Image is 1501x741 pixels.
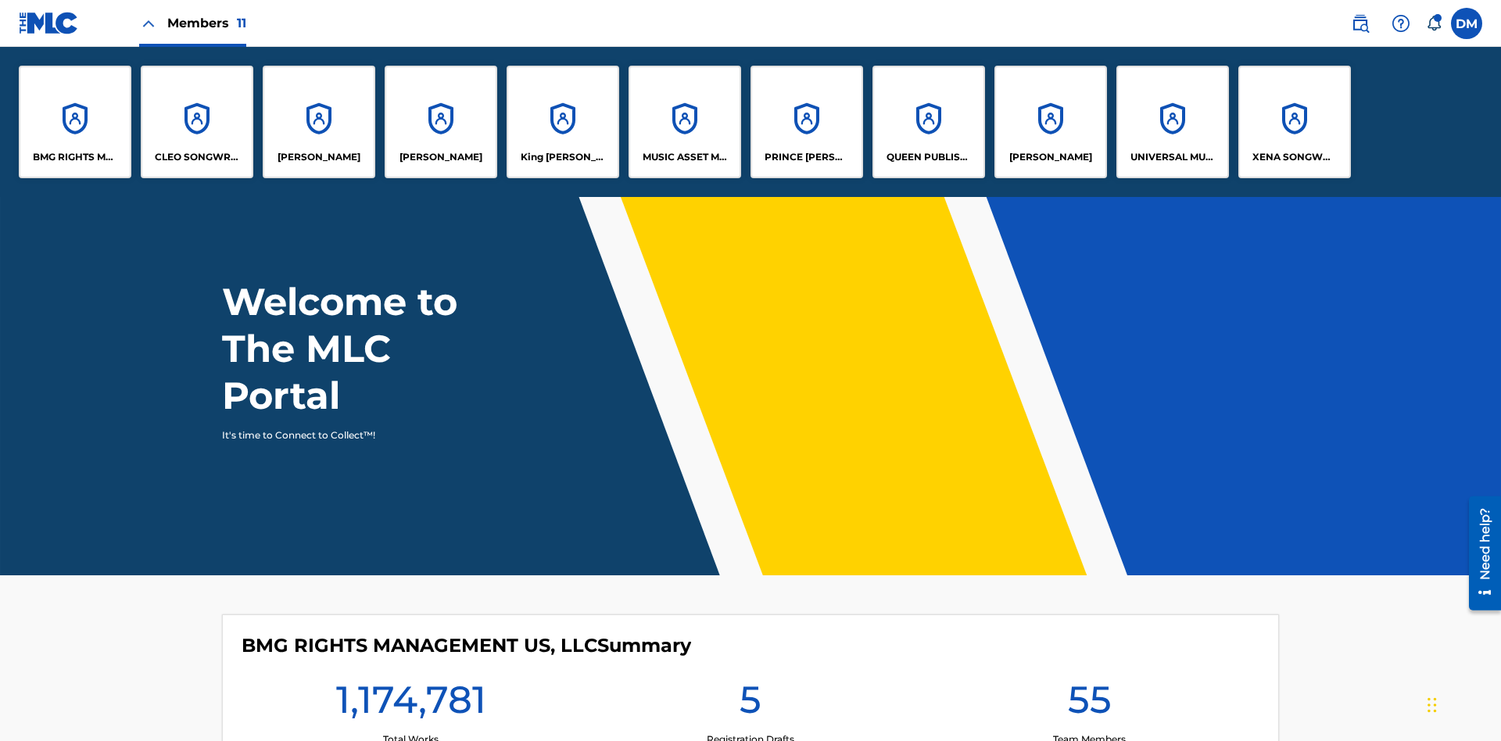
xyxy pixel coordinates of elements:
a: Accounts[PERSON_NAME] [994,66,1107,178]
p: King McTesterson [521,150,606,164]
a: Accounts[PERSON_NAME] [385,66,497,178]
a: AccountsPRINCE [PERSON_NAME] [750,66,863,178]
a: AccountsQUEEN PUBLISHA [872,66,985,178]
h1: 1,174,781 [336,676,486,732]
span: Members [167,14,246,32]
a: AccountsBMG RIGHTS MANAGEMENT US, LLC [19,66,131,178]
iframe: Chat Widget [1423,666,1501,741]
img: search [1351,14,1370,33]
div: Drag [1428,682,1437,728]
h1: 55 [1068,676,1112,732]
div: Notifications [1426,16,1442,31]
img: help [1392,14,1410,33]
a: AccountsXENA SONGWRITER [1238,66,1351,178]
p: XENA SONGWRITER [1252,150,1338,164]
h1: 5 [740,676,761,732]
a: Accounts[PERSON_NAME] [263,66,375,178]
p: MUSIC ASSET MANAGEMENT (MAM) [643,150,728,164]
div: User Menu [1451,8,1482,39]
p: It's time to Connect to Collect™! [222,428,493,442]
img: MLC Logo [19,12,79,34]
p: QUEEN PUBLISHA [887,150,972,164]
div: Help [1385,8,1417,39]
p: EYAMA MCSINGER [399,150,482,164]
p: ELVIS COSTELLO [278,150,360,164]
p: CLEO SONGWRITER [155,150,240,164]
p: BMG RIGHTS MANAGEMENT US, LLC [33,150,118,164]
iframe: Resource Center [1457,490,1501,618]
p: UNIVERSAL MUSIC PUB GROUP [1130,150,1216,164]
h1: Welcome to The MLC Portal [222,278,514,419]
a: AccountsMUSIC ASSET MANAGEMENT (MAM) [629,66,741,178]
h4: BMG RIGHTS MANAGEMENT US, LLC [242,634,691,657]
span: 11 [237,16,246,30]
p: PRINCE MCTESTERSON [765,150,850,164]
a: AccountsUNIVERSAL MUSIC PUB GROUP [1116,66,1229,178]
p: RONALD MCTESTERSON [1009,150,1092,164]
a: Public Search [1345,8,1376,39]
a: AccountsCLEO SONGWRITER [141,66,253,178]
img: Close [139,14,158,33]
a: AccountsKing [PERSON_NAME] [507,66,619,178]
